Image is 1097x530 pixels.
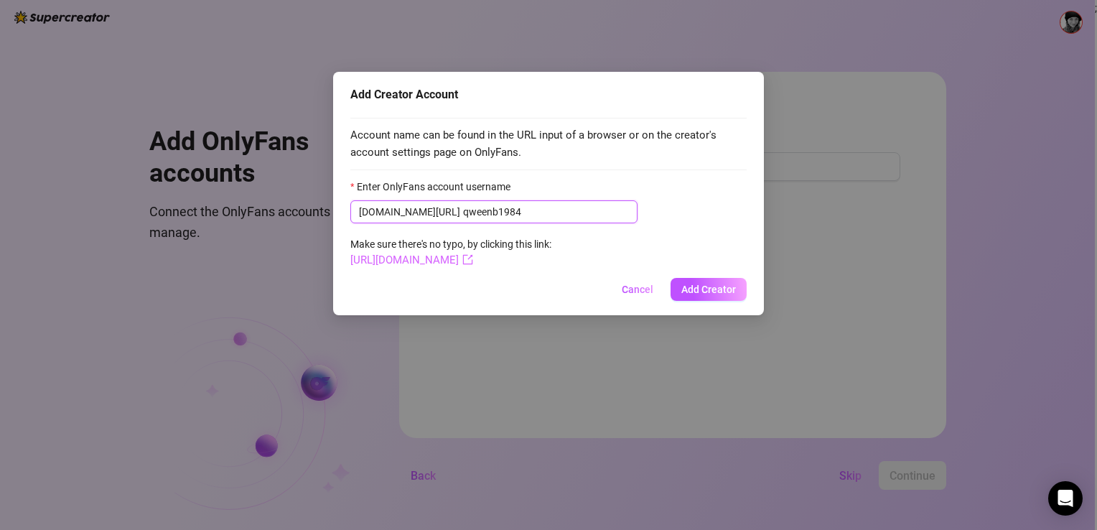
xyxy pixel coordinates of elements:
[671,278,747,301] button: Add Creator
[350,238,551,266] span: Make sure there's no typo, by clicking this link:
[681,284,736,295] span: Add Creator
[462,254,473,265] span: export
[610,278,665,301] button: Cancel
[350,179,520,195] label: Enter OnlyFans account username
[350,254,473,266] a: [URL][DOMAIN_NAME]export
[350,127,747,161] span: Account name can be found in the URL input of a browser or on the creator's account settings page...
[463,204,629,220] input: Enter OnlyFans account username
[359,204,460,220] span: [DOMAIN_NAME][URL]
[1048,481,1083,516] div: Open Intercom Messenger
[622,284,653,295] span: Cancel
[350,86,747,103] div: Add Creator Account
